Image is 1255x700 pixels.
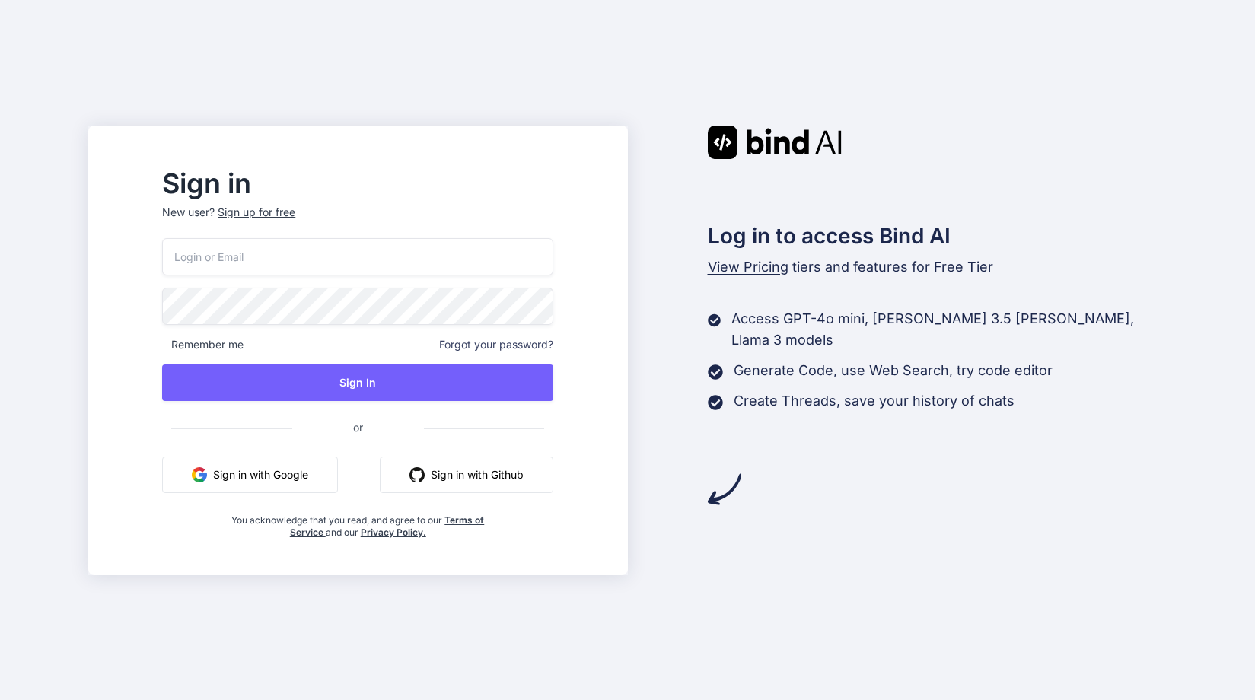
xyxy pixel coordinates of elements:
h2: Sign in [162,171,553,196]
div: You acknowledge that you read, and agree to our and our [228,505,489,539]
h2: Log in to access Bind AI [708,220,1167,252]
img: Bind AI logo [708,126,842,159]
p: Create Threads, save your history of chats [734,390,1015,412]
img: github [409,467,425,482]
button: Sign in with Google [162,457,338,493]
span: or [292,409,424,446]
span: View Pricing [708,259,788,275]
div: Sign up for free [218,205,295,220]
a: Privacy Policy. [361,527,426,538]
button: Sign in with Github [380,457,553,493]
p: Generate Code, use Web Search, try code editor [734,360,1053,381]
p: tiers and features for Free Tier [708,256,1167,278]
button: Sign In [162,364,553,401]
img: arrow [708,473,741,506]
p: Access GPT-4o mini, [PERSON_NAME] 3.5 [PERSON_NAME], Llama 3 models [731,308,1167,351]
img: google [192,467,207,482]
span: Forgot your password? [439,337,553,352]
a: Terms of Service [290,514,485,538]
span: Remember me [162,337,244,352]
p: New user? [162,205,553,238]
input: Login or Email [162,238,553,275]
